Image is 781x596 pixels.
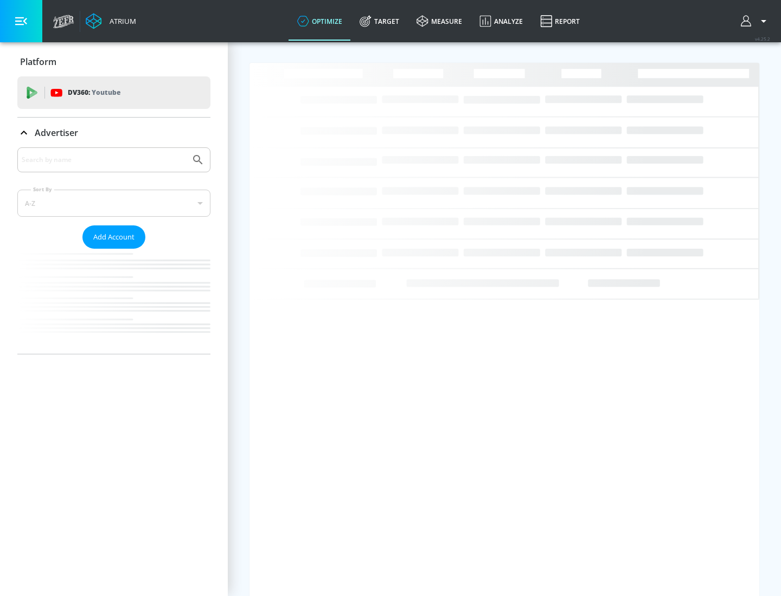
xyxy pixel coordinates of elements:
[17,118,210,148] div: Advertiser
[17,76,210,109] div: DV360: Youtube
[289,2,351,41] a: optimize
[35,127,78,139] p: Advertiser
[351,2,408,41] a: Target
[86,13,136,29] a: Atrium
[31,186,54,193] label: Sort By
[532,2,588,41] a: Report
[17,147,210,354] div: Advertiser
[17,190,210,217] div: A-Z
[408,2,471,41] a: measure
[17,249,210,354] nav: list of Advertiser
[92,87,120,98] p: Youtube
[471,2,532,41] a: Analyze
[82,225,145,249] button: Add Account
[20,56,56,68] p: Platform
[105,16,136,26] div: Atrium
[68,87,120,99] p: DV360:
[93,231,135,243] span: Add Account
[755,36,770,42] span: v 4.25.2
[17,47,210,77] div: Platform
[22,153,186,167] input: Search by name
